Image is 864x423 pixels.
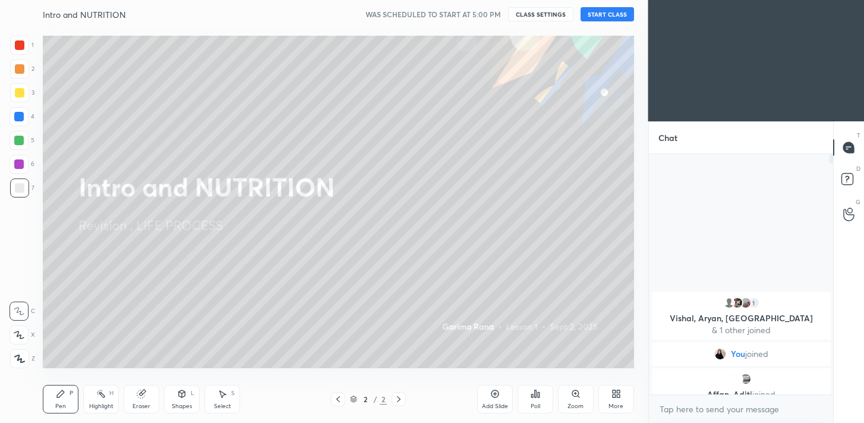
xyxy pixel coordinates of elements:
[659,314,824,323] p: Vishal, Aryan, [GEOGRAPHIC_DATA]
[70,390,73,396] div: P
[360,396,371,403] div: 2
[10,107,34,126] div: 4
[10,131,34,150] div: 5
[482,403,508,409] div: Add Slide
[10,349,35,368] div: Z
[380,394,387,405] div: 2
[649,122,687,153] p: Chat
[748,297,759,309] div: 1
[723,297,734,309] img: default.png
[649,290,834,394] div: grid
[531,403,540,409] div: Poll
[731,297,743,309] img: 06f1ff39ce9648d6819146b9a687975d.52294156_3
[365,9,501,20] h5: WAS SCHEDULED TO START AT 5:00 PM
[172,403,192,409] div: Shapes
[374,396,377,403] div: /
[109,390,113,396] div: H
[752,388,775,400] span: joined
[508,7,573,21] button: CLASS SETTINGS
[739,297,751,309] img: b66cc740667a4157bffabae5d27325ca.jpg
[10,302,35,321] div: C
[659,325,824,335] p: & 1 other joined
[856,198,860,206] p: G
[191,390,194,396] div: L
[89,403,113,409] div: Highlight
[659,390,824,399] p: Affan, Aditi
[581,7,634,21] button: START CLASS
[10,325,35,344] div: X
[731,373,743,385] img: 3
[231,390,235,396] div: S
[567,403,584,409] div: Zoom
[214,403,231,409] div: Select
[714,348,726,360] img: 263bd4893d0d45f69ecaf717666c2383.jpg
[10,178,34,198] div: 7
[10,36,34,55] div: 1
[739,373,751,385] img: d541d7bd8eb5408784d311b55ad5b456.jpg
[10,59,34,79] div: 2
[133,403,150,409] div: Eraser
[43,9,126,20] h4: Intro and NUTRITION
[608,403,623,409] div: More
[55,403,66,409] div: Pen
[857,131,860,140] p: T
[856,164,860,173] p: D
[745,349,768,359] span: joined
[10,83,34,102] div: 3
[10,155,34,174] div: 6
[731,349,745,359] span: You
